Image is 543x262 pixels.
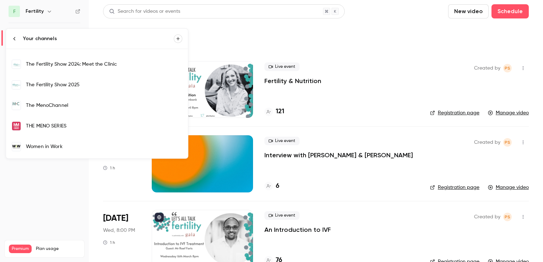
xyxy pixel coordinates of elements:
[26,143,182,150] div: Women in Work
[12,101,21,110] img: The MenoChannel
[12,122,21,130] img: THE MENO SERIES
[12,60,21,69] img: The Fertility Show 2024: Meet the Clinic
[26,81,182,88] div: The Fertility Show 2025
[26,61,182,68] div: The Fertility Show 2024: Meet the Clinic
[23,35,174,42] div: Your channels
[12,142,21,151] img: Women in Work
[26,122,182,130] div: THE MENO SERIES
[12,81,21,89] img: The Fertility Show 2025
[26,102,182,109] div: The MenoChannel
